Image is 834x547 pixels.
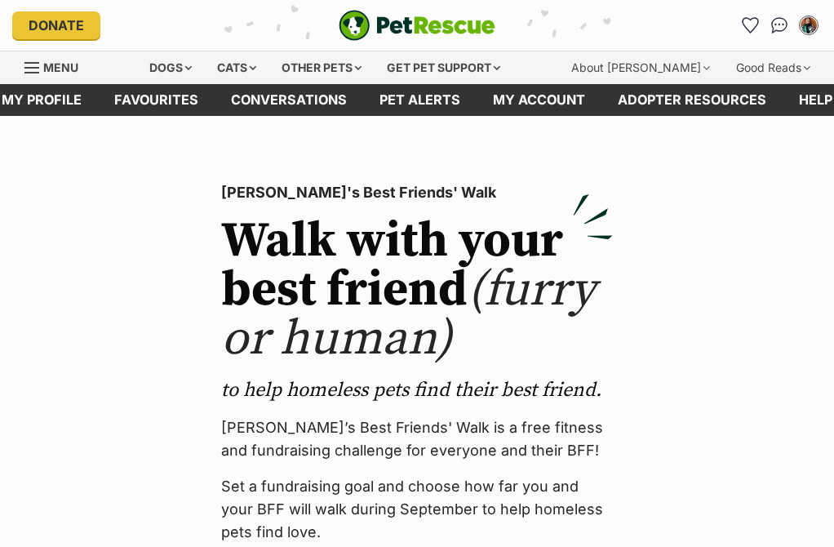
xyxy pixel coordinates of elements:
a: Favourites [737,12,763,38]
img: logo-e224e6f780fb5917bec1dbf3a21bbac754714ae5b6737aabdf751b685950b380.svg [339,10,495,41]
a: Menu [24,51,90,81]
div: Other pets [270,51,373,84]
a: PetRescue [339,10,495,41]
p: to help homeless pets find their best friend. [221,377,613,403]
a: My account [477,84,601,116]
div: Good Reads [725,51,822,84]
p: Set a fundraising goal and choose how far you and your BFF will walk during September to help hom... [221,475,613,544]
img: Kyrie Anderson profile pic [801,17,817,33]
span: (furry or human) [221,260,596,370]
div: Dogs [138,51,203,84]
a: Conversations [766,12,792,38]
a: Pet alerts [363,84,477,116]
span: Menu [43,60,78,74]
a: conversations [215,84,363,116]
img: chat-41dd97257d64d25036548639549fe6c8038ab92f7586957e7f3b1b290dea8141.svg [771,17,788,33]
p: [PERSON_NAME]’s Best Friends' Walk is a free fitness and fundraising challenge for everyone and t... [221,416,613,462]
a: Adopter resources [601,84,783,116]
a: Donate [12,11,100,39]
a: Favourites [98,84,215,116]
div: Get pet support [375,51,512,84]
div: About [PERSON_NAME] [560,51,721,84]
div: Cats [206,51,268,84]
button: My account [796,12,822,38]
h2: Walk with your best friend [221,217,613,364]
p: [PERSON_NAME]'s Best Friends' Walk [221,181,613,204]
ul: Account quick links [737,12,822,38]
